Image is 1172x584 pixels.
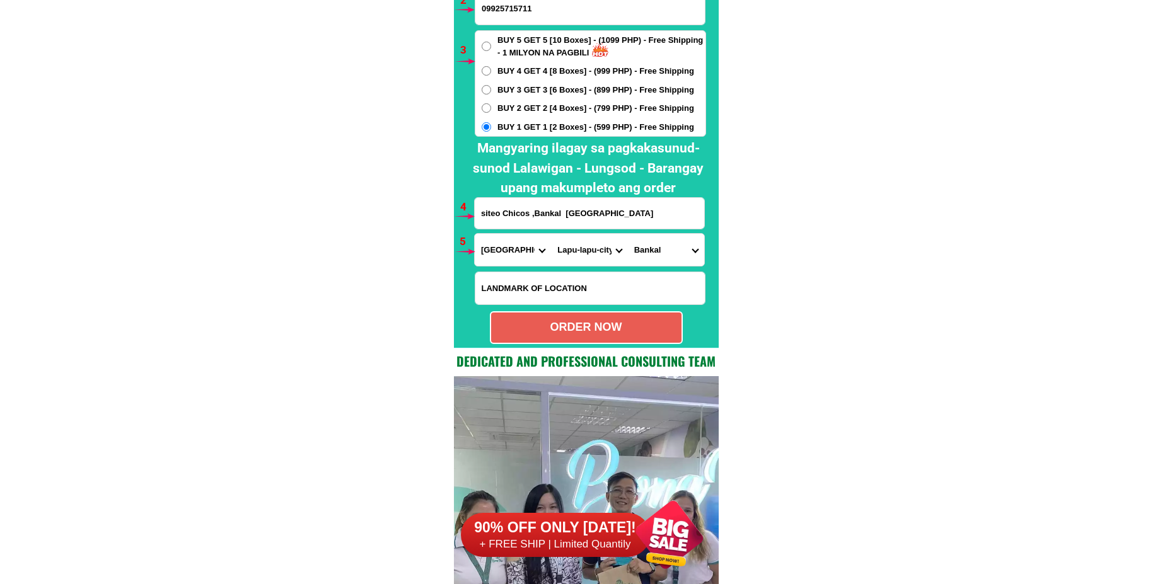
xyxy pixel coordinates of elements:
select: Select commune [628,234,704,266]
h6: 5 [460,234,474,250]
span: BUY 3 GET 3 [6 Boxes] - (899 PHP) - Free Shipping [497,84,694,96]
select: Select province [475,234,551,266]
h6: 4 [460,199,475,215]
h6: 3 [460,42,475,59]
input: BUY 5 GET 5 [10 Boxes] - (1099 PHP) - Free Shipping - 1 MILYON NA PAGBILI [482,42,491,51]
h6: 90% OFF ONLY [DATE]! [461,518,650,537]
input: BUY 2 GET 2 [4 Boxes] - (799 PHP) - Free Shipping [482,103,491,113]
h6: + FREE SHIP | Limited Quantily [461,537,650,551]
span: BUY 4 GET 4 [8 Boxes] - (999 PHP) - Free Shipping [497,65,694,77]
input: BUY 3 GET 3 [6 Boxes] - (899 PHP) - Free Shipping [482,85,491,94]
span: BUY 5 GET 5 [10 Boxes] - (1099 PHP) - Free Shipping - 1 MILYON NA PAGBILI [497,34,705,59]
input: Input LANDMARKOFLOCATION [475,272,705,304]
h2: Dedicated and professional consulting team [454,352,719,370]
select: Select district [551,234,627,266]
h2: Mangyaring ilagay sa pagkakasunud-sunod Lalawigan - Lungsod - Barangay upang makumpleto ang order [464,139,712,198]
input: Input address [475,198,704,229]
input: BUY 4 GET 4 [8 Boxes] - (999 PHP) - Free Shipping [482,66,491,76]
div: ORDER NOW [491,319,682,336]
input: BUY 1 GET 1 [2 Boxes] - (599 PHP) - Free Shipping [482,122,491,132]
span: BUY 1 GET 1 [2 Boxes] - (599 PHP) - Free Shipping [497,121,694,134]
span: BUY 2 GET 2 [4 Boxes] - (799 PHP) - Free Shipping [497,102,694,115]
